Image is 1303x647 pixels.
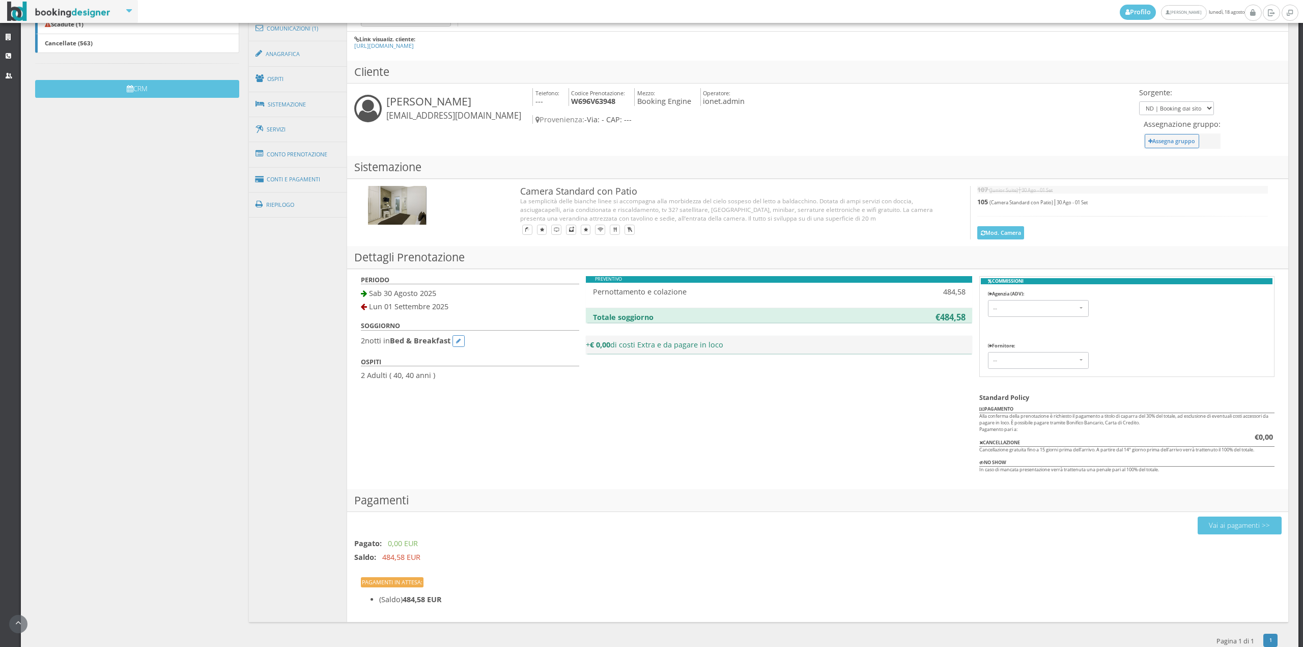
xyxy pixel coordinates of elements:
span: 2 [361,335,365,345]
a: Conti e Pagamenti [249,167,348,193]
span: lunedì, 18 agosto [1120,5,1244,20]
img: BookingDesigner.com [7,2,110,21]
button: Mod. Camera [977,226,1024,239]
a: Riepilogo [249,192,348,218]
a: Anagrafica [249,41,348,67]
a: [URL][DOMAIN_NAME] [354,42,414,49]
h4: Assegnazione gruppo: [1144,120,1221,128]
span: -- [993,356,1077,365]
label: Agenzia (ADV): [988,291,1025,298]
small: Codice Prenotazione: [571,89,625,97]
small: 30 Ago - 01 Set [1057,199,1088,206]
img: 85f4a318c92411ef85c10a0b0e0c6d47.jpg [368,186,427,225]
b: COMMISSIONI [981,278,1272,285]
small: (Junior Suite) [989,187,1018,194]
b: CANCELLAZIONE [979,439,1020,446]
small: [EMAIL_ADDRESS][DOMAIN_NAME] [386,110,521,121]
label: Fornitore: [988,343,1015,349]
a: Scadute (1) [35,15,239,34]
b: Pagato: [354,538,382,548]
b: NO SHOW [979,459,1006,466]
button: Assegna gruppo [1145,134,1199,148]
span: -- [993,304,1077,313]
button: -- [988,352,1089,369]
a: Comunicazioni (1) [249,15,348,42]
h4: Booking Engine [634,88,691,106]
b: Saldo: [354,552,376,562]
button: Vai ai pagamenti >> [1198,517,1282,534]
span: 0,00 EUR [388,538,418,548]
a: Cancellate (563) [35,34,239,53]
h4: 2 Adulti ( 40, 40 anni ) [361,371,579,380]
b: Standard Policy [979,393,1029,402]
div: PREVENTIVO [586,276,972,283]
h4: + di costi Extra e da pagare in loco [586,340,972,349]
h5: Pagina 1 di 1 [1216,637,1254,645]
small: Telefono: [535,89,559,97]
b: € [1255,432,1273,442]
span: Provenienza: [535,115,584,124]
b: Link visualiz. cliente: [359,35,415,43]
h4: - [532,115,1137,124]
small: (Camera Standard con Patio) [989,199,1053,206]
h3: Sistemazione [347,156,1288,179]
span: - CAP: --- [602,115,632,124]
h3: Camera Standard con Patio [520,186,950,197]
span: Via: [587,115,600,124]
h3: [PERSON_NAME] [386,95,521,121]
b: PERIODO [361,276,389,284]
h4: notti in [361,335,579,347]
b: € 0,00 [590,340,610,349]
h4: 484,58 [883,287,966,296]
h3: Cliente [347,61,1288,84]
h5: | [977,186,1267,194]
span: Sab 30 Agosto 2025 [369,288,436,298]
h4: --- [532,88,559,106]
b: W696V63948 [571,96,615,106]
div: Alla conferma della prenotazione è richiesto il pagamento a titolo di caparra del 30% del totale,... [972,276,1281,482]
a: Profilo [1120,5,1156,20]
b: 105 [977,198,988,206]
li: (Saldo) [379,595,1274,604]
b: 107 [977,185,988,194]
b: OSPITI [361,358,381,366]
a: [PERSON_NAME] [1161,5,1206,20]
span: 484,58 EUR [382,552,420,562]
button: -- [988,300,1089,317]
a: Servizi [249,117,348,143]
small: 30 Ago - 01 Set [1022,187,1053,194]
small: Mezzo: [637,89,655,97]
button: CRM [35,80,239,98]
h3: Dettagli Prenotazione [347,246,1288,269]
h5: | [977,198,1267,206]
b: PAGAMENTO [979,406,1013,412]
b: SOGGIORNO [361,321,400,330]
span: Pagamenti in attesa: [361,577,423,587]
h4: Pernottamento e colazione [593,287,869,296]
b: € [936,312,940,323]
div: La semplicità delle bianche linee si accompagna alla morbidezza del cielo sospeso del letto a bal... [520,197,950,222]
h4: ionet.admin [700,88,745,106]
b: 484,58 [940,312,966,323]
b: Bed & Breakfast [390,335,450,345]
a: Sistemazione [249,91,348,118]
b: Scadute (1) [45,20,83,28]
small: Operatore: [703,89,730,97]
span: Lun 01 Settembre 2025 [369,302,448,311]
b: 484,58 EUR [403,595,442,604]
b: Cancellate (563) [45,39,93,47]
h4: Sorgente: [1139,88,1214,97]
a: 1 [1263,634,1278,647]
h3: Pagamenti [347,489,1288,512]
span: 0,00 [1259,432,1273,442]
b: Totale soggiorno [593,312,654,322]
a: Ospiti [249,66,348,92]
a: Conto Prenotazione [249,141,348,168]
